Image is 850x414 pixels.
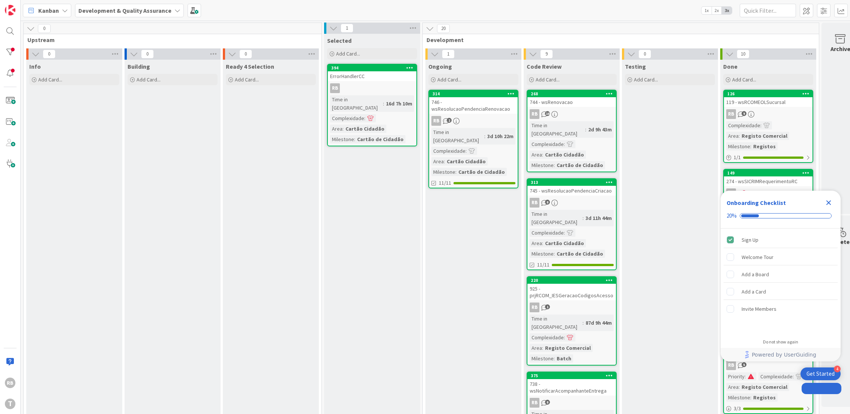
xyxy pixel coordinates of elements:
[724,283,838,300] div: Add a Card is incomplete.
[726,132,739,140] div: Area
[239,50,252,59] span: 0
[527,372,616,396] div: 375738 - wsNotificarAcompanhanteEntrega
[531,278,616,283] div: 220
[564,333,565,342] span: :
[545,400,550,405] span: 8
[431,116,441,126] div: RB
[712,7,722,14] span: 2x
[354,135,355,143] span: :
[527,90,617,172] a: 268744 - wsRenovacaoRBTime in [GEOGRAPHIC_DATA]:2d 9h 43mComplexidade:Area:Cartão CidadãoMileston...
[336,50,360,57] span: Add Card...
[721,229,841,334] div: Checklist items
[823,197,835,209] div: Close Checklist
[527,398,616,408] div: RB
[431,168,455,176] div: Milestone
[586,125,614,134] div: 2d 9h 43m
[328,71,416,81] div: ErrorHandlerCC
[742,304,776,313] div: Invite Members
[583,319,584,327] span: :
[527,97,616,107] div: 744 - wsRenovacao
[625,63,646,70] span: Testing
[554,161,555,169] span: :
[542,151,543,159] span: :
[751,142,778,151] div: Registos
[78,7,171,14] b: Development & Quality Assurance
[466,147,467,155] span: :
[355,135,405,143] div: Cartão de Cidadão
[527,186,616,196] div: 745 - wsResolucaoPendenciaCriacao
[442,50,455,59] span: 1
[724,170,812,176] div: 149
[724,97,812,107] div: 119 - wsRCOMEOLSucursal
[555,161,605,169] div: Cartão de Cidadão
[444,157,445,166] span: :
[530,333,564,342] div: Complexidade
[584,319,614,327] div: 87d 9h 44m
[724,266,838,283] div: Add a Board is incomplete.
[341,24,353,33] span: 1
[437,24,450,33] span: 20
[742,270,769,279] div: Add a Board
[739,383,740,391] span: :
[530,315,583,331] div: Time in [GEOGRAPHIC_DATA]
[540,50,553,59] span: 9
[530,198,539,208] div: RB
[429,116,518,126] div: RB
[724,232,838,248] div: Sign Up is complete.
[455,168,457,176] span: :
[527,109,616,119] div: RB
[429,97,518,114] div: 746 - wsResolucaoPendenciaRenovacao
[760,121,761,129] span: :
[545,111,550,116] span: 18
[734,405,741,412] span: 3 / 3
[5,399,15,409] div: T
[545,304,550,309] span: 1
[429,90,518,114] div: 314746 - wsResolucaoPendenciaRenovacao
[437,76,461,83] span: Add Card...
[235,76,259,83] span: Add Card...
[721,348,841,361] div: Footer
[724,109,812,119] div: RB
[724,90,812,97] div: 126
[737,50,749,59] span: 10
[554,250,555,258] span: :
[745,372,746,381] span: :
[431,147,466,155] div: Complexidade
[564,140,565,148] span: :
[447,118,452,123] span: 2
[724,188,812,198] div: RB
[724,249,838,265] div: Welcome Tour is incomplete.
[723,169,813,242] a: 149274 - wsSICRIMRequerimentoRCRBPriority:Complexidade:Area:Registo CriminalMilestone:Registos15/15
[727,198,786,207] div: Onboarding Checklist
[527,179,616,196] div: 313745 - wsResolucaoPendenciaCriacao
[484,132,485,140] span: :
[328,65,416,81] div: 394ErrorHandlerCC
[427,36,809,44] span: Development
[530,210,583,226] div: Time in [GEOGRAPHIC_DATA]
[583,214,584,222] span: :
[527,276,617,366] a: 220925 - prjRCOM_IESGeracaoCodigosAcessoRBTime in [GEOGRAPHIC_DATA]:87d 9h 44mComplexidade:Area:R...
[800,367,841,380] div: Open Get Started checklist, remaining modules: 4
[527,303,616,312] div: RB
[330,95,383,112] div: Time in [GEOGRAPHIC_DATA]
[38,6,59,15] span: Kanban
[531,91,616,96] div: 268
[727,212,737,219] div: 20%
[531,373,616,378] div: 375
[742,253,773,262] div: Welcome Tour
[429,90,518,97] div: 314
[543,344,593,352] div: Registo Comercial
[27,36,312,44] span: Upstream
[342,125,344,133] span: :
[758,372,793,381] div: Complexidade
[724,360,812,370] div: RB
[384,99,414,108] div: 16d 7h 10m
[38,76,62,83] span: Add Card...
[38,24,51,33] span: 0
[742,190,746,195] span: 3
[141,50,154,59] span: 0
[330,114,364,122] div: Complexidade
[383,99,384,108] span: :
[328,83,416,93] div: RB
[431,157,444,166] div: Area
